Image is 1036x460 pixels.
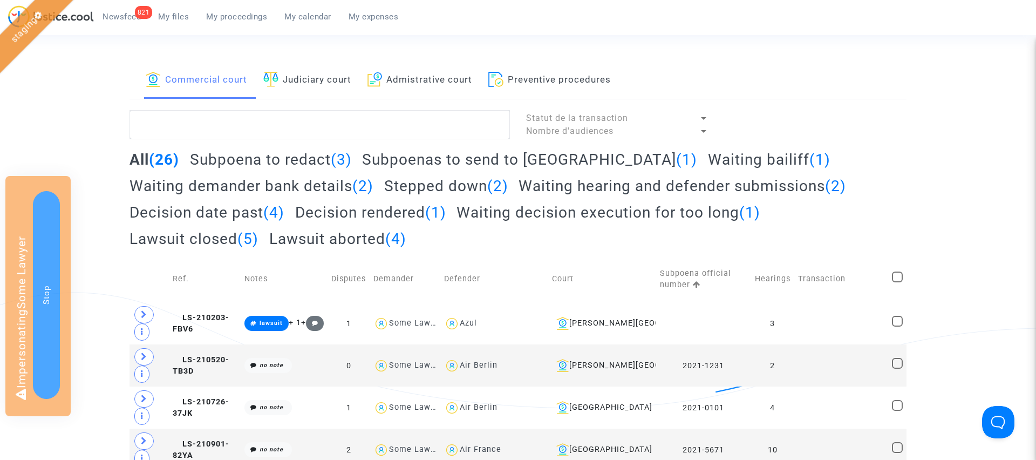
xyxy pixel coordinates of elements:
[8,5,94,28] img: jc-logo.svg
[676,151,697,168] span: (1)
[444,316,460,332] img: icon-user.svg
[982,406,1014,438] iframe: Help Scout Beacon - Open
[526,113,628,123] span: Statut de la transaction
[488,62,611,99] a: Preventive procedures
[103,12,141,22] span: Newsfeed
[460,445,501,454] div: Air France
[129,229,258,248] h2: Lawsuit closed
[173,397,229,418] span: LS-210726-37JK
[552,359,652,372] div: [PERSON_NAME][GEOGRAPHIC_DATA]
[129,203,284,222] h2: Decision date past
[158,12,189,22] span: My files
[169,256,241,302] td: Ref.
[656,387,751,429] td: 2021-0101
[284,12,331,22] span: My calendar
[129,150,179,169] h2: All
[389,403,443,412] div: Some Lawyer
[656,256,751,302] td: Subpoena official number
[362,150,697,169] h2: Subpoenas to send to [GEOGRAPHIC_DATA]
[488,72,503,87] img: icon-file.svg
[173,313,229,334] span: LS-210203-FBV6
[5,176,71,416] div: Impersonating
[460,319,477,328] div: Azul
[440,256,548,302] td: Defender
[825,177,846,195] span: (2)
[552,401,652,414] div: [GEOGRAPHIC_DATA]
[301,318,324,327] span: +
[331,151,352,168] span: (3)
[708,150,830,169] h2: Waiting bailiff
[526,126,614,136] span: Nombre d'audiences
[135,6,153,19] div: 821
[237,230,258,248] span: (5)
[9,15,39,45] a: staging
[328,302,370,344] td: 1
[260,446,283,453] i: no note
[328,256,370,302] td: Disputes
[269,229,406,248] h2: Lawsuit aborted
[328,344,370,387] td: 0
[352,177,373,195] span: (2)
[389,445,443,454] div: Some Lawyer
[340,9,407,25] a: My expenses
[739,204,760,221] span: (1)
[444,400,460,416] img: icon-user.svg
[149,151,179,168] span: (26)
[149,9,197,25] a: My files
[751,256,794,302] td: Hearings
[487,177,508,195] span: (2)
[460,361,497,370] div: Air Berlin
[349,12,399,22] span: My expenses
[751,387,794,429] td: 4
[552,317,652,330] div: [PERSON_NAME][GEOGRAPHIC_DATA]
[444,442,460,458] img: icon-user.svg
[146,62,247,99] a: Commercial court
[389,319,443,328] div: Some Lawyer
[260,320,283,327] span: lawsuit
[552,443,652,456] div: [GEOGRAPHIC_DATA]
[260,404,283,411] i: no note
[263,72,278,87] img: icon-faciliter-sm.svg
[425,204,446,221] span: (1)
[370,256,440,302] td: Demander
[548,256,656,302] td: Court
[519,177,846,195] h2: Waiting hearing and defender submissions
[190,150,352,169] h2: Subpoena to redact
[384,177,508,195] h2: Stepped down
[556,317,569,330] img: icon-banque.svg
[263,62,351,99] a: Judiciary court
[129,177,373,195] h2: Waiting demander bank details
[373,442,389,458] img: icon-user.svg
[385,230,406,248] span: (4)
[460,403,497,412] div: Air Berlin
[367,62,472,99] a: Admistrative court
[206,12,267,22] span: My proceedings
[373,400,389,416] img: icon-user.svg
[556,443,569,456] img: icon-banque.svg
[146,72,161,87] img: icon-banque.svg
[373,358,389,374] img: icon-user.svg
[456,203,760,222] h2: Waiting decision execution for too long
[328,387,370,429] td: 1
[794,256,888,302] td: Transaction
[289,318,301,327] span: + 1
[94,9,149,25] a: 821Newsfeed
[389,361,443,370] div: Some Lawyer
[809,151,830,168] span: (1)
[444,358,460,374] img: icon-user.svg
[33,191,60,399] button: Stop
[556,401,569,414] img: icon-banque.svg
[556,359,569,372] img: icon-banque.svg
[42,286,51,305] span: Stop
[173,355,229,376] span: LS-210520-TB3D
[656,344,751,387] td: 2021-1231
[197,9,276,25] a: My proceedings
[373,316,389,332] img: icon-user.svg
[295,203,446,222] h2: Decision rendered
[263,204,284,221] span: (4)
[367,72,382,87] img: icon-archive.svg
[751,344,794,387] td: 2
[751,302,794,344] td: 3
[276,9,340,25] a: My calendar
[260,362,283,369] i: no note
